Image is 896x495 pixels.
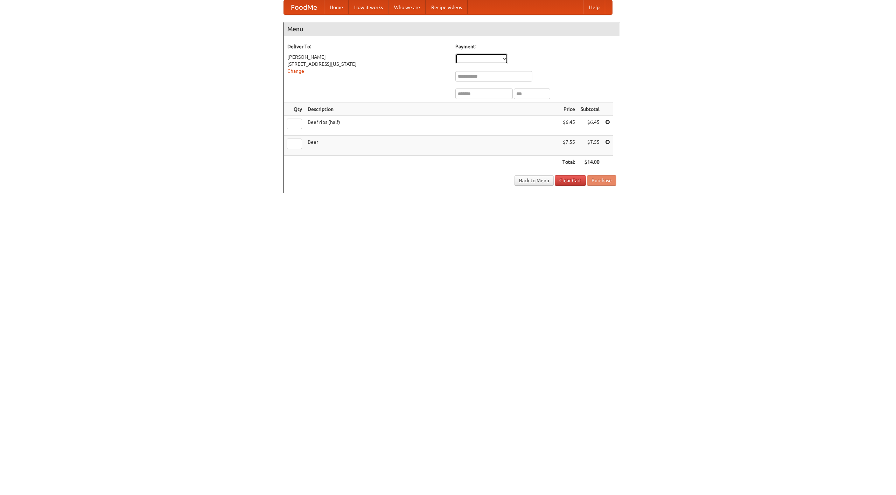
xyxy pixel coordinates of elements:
[324,0,349,14] a: Home
[287,68,304,74] a: Change
[578,116,602,136] td: $6.45
[284,103,305,116] th: Qty
[583,0,605,14] a: Help
[287,61,448,68] div: [STREET_ADDRESS][US_STATE]
[305,116,560,136] td: Beef ribs (half)
[349,0,388,14] a: How it works
[284,22,620,36] h4: Menu
[560,156,578,169] th: Total:
[305,103,560,116] th: Description
[560,136,578,156] td: $7.55
[305,136,560,156] td: Beer
[555,175,586,186] a: Clear Cart
[578,103,602,116] th: Subtotal
[426,0,468,14] a: Recipe videos
[287,43,448,50] h5: Deliver To:
[587,175,616,186] button: Purchase
[560,103,578,116] th: Price
[388,0,426,14] a: Who we are
[284,0,324,14] a: FoodMe
[560,116,578,136] td: $6.45
[455,43,616,50] h5: Payment:
[578,136,602,156] td: $7.55
[578,156,602,169] th: $14.00
[287,54,448,61] div: [PERSON_NAME]
[514,175,554,186] a: Back to Menu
